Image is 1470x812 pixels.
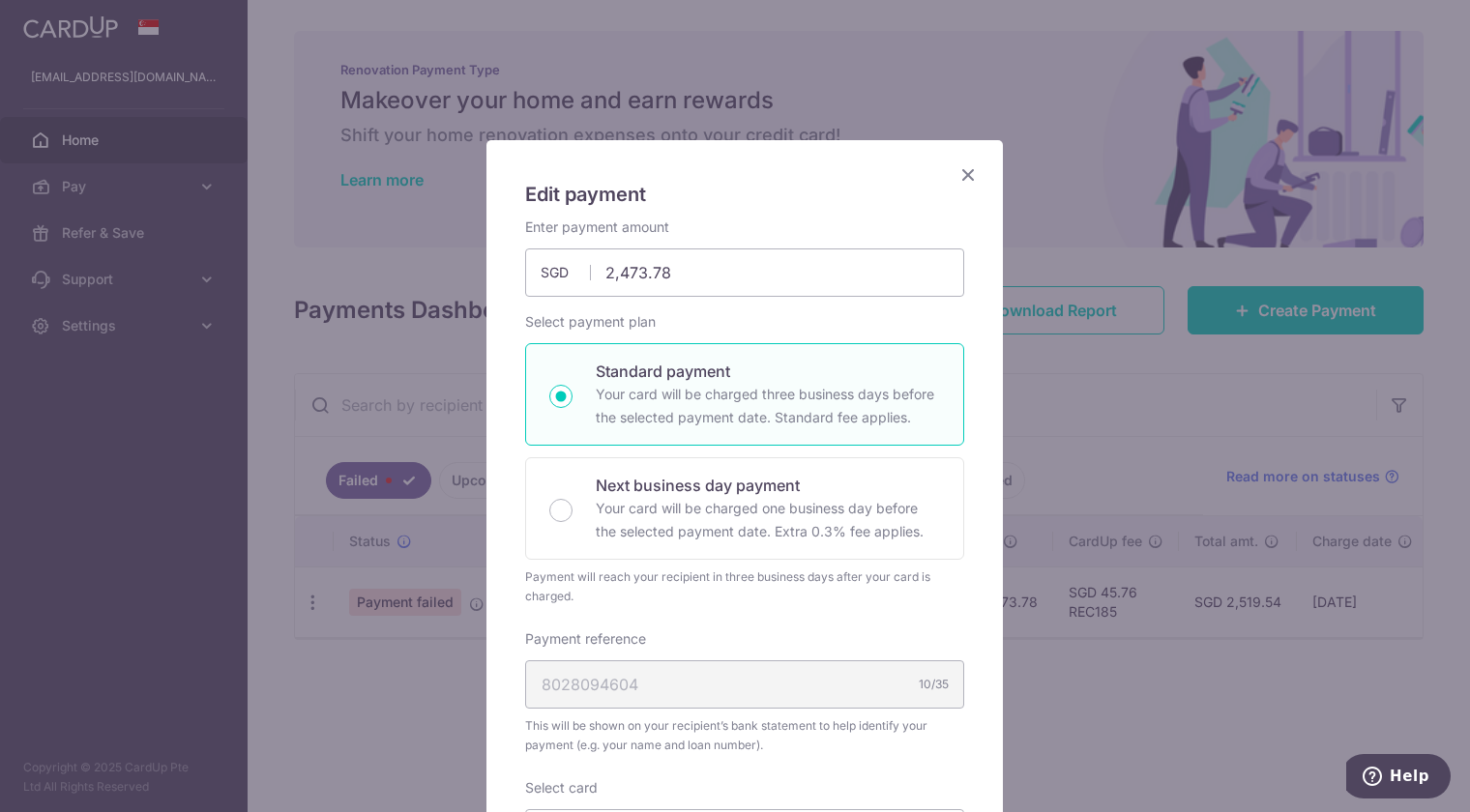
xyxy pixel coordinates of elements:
[596,474,940,497] p: Next business day payment
[525,217,669,237] label: Enter payment amount
[525,567,964,606] div: Payment will reach your recipient in three business days after your card is charged.
[1346,754,1451,802] iframe: Opens a widget where you can find more information
[525,179,964,210] h5: Edit payment
[525,716,964,755] span: This will be shown on your recipient’s bank statement to help identify your payment (e.g. your na...
[596,360,940,383] p: Standard payment
[596,383,940,429] p: Your card will be charged three business days before the selected payment date. Standard fee appl...
[919,675,949,694] div: 10/35
[596,497,940,543] p: Your card will be charged one business day before the selected payment date. Extra 0.3% fee applies.
[956,163,980,187] button: Close
[525,629,646,649] label: Payment reference
[525,248,964,297] input: 0.00
[541,263,591,282] span: SGD
[525,778,598,797] label: Select card
[525,312,656,332] label: Select payment plan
